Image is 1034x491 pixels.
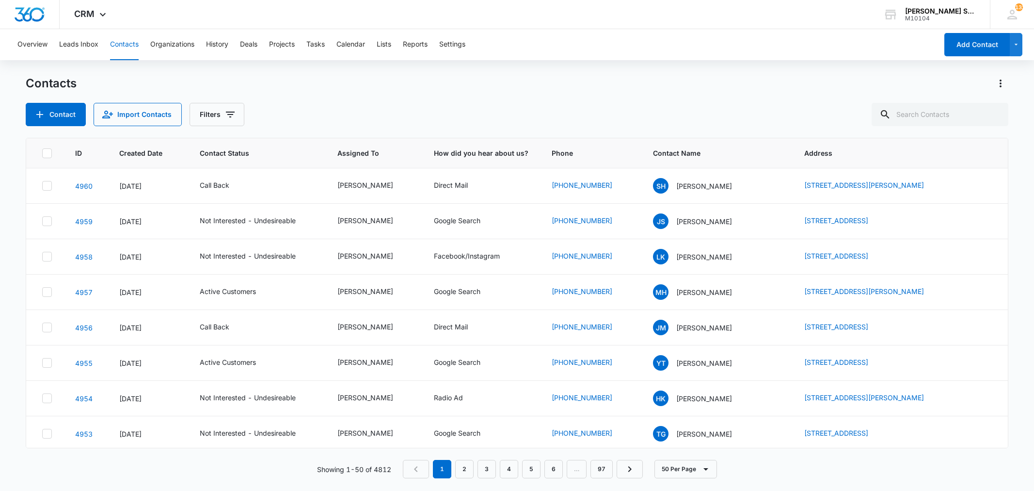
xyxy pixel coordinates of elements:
[653,426,749,442] div: Contact Name - Tammy Guertin - Select to Edit Field
[804,286,941,298] div: Address - 2034 Rochelle, Carrollton, TX, 75007 - Select to Edit Field
[434,322,468,332] div: Direct Mail
[1015,3,1023,11] div: notifications count
[434,322,485,333] div: How did you hear about us? - Direct Mail - Select to Edit Field
[804,358,868,366] a: [STREET_ADDRESS]
[200,393,313,404] div: Contact Status - Not Interested - Undesireable - Select to Edit Field
[75,253,93,261] a: Navigate to contact details page for Leota Kepner
[804,322,886,333] div: Address - 1814 Clarendon Lane, Aurora, IL, 60504 - Select to Edit Field
[804,323,868,331] a: [STREET_ADDRESS]
[552,180,630,192] div: Phone - (925) 683-0014 - Select to Edit Field
[804,287,924,295] a: [STREET_ADDRESS][PERSON_NAME]
[872,103,1008,126] input: Search Contacts
[653,213,668,229] span: JS
[75,324,93,332] a: Navigate to contact details page for Joe Marinello
[617,460,643,478] a: Next Page
[200,180,229,190] div: Call Back
[94,103,182,126] button: Import Contacts
[676,252,732,262] p: [PERSON_NAME]
[337,322,411,333] div: Assigned To - Jim McDevitt - Select to Edit Field
[804,429,868,437] a: [STREET_ADDRESS]
[993,76,1008,91] button: Actions
[119,358,176,368] div: [DATE]
[804,393,924,402] a: [STREET_ADDRESS][PERSON_NAME]
[200,393,296,403] div: Not Interested - Undesireable
[434,286,498,298] div: How did you hear about us? - Google Search - Select to Edit Field
[200,286,256,296] div: Active Customers
[676,181,732,191] p: [PERSON_NAME]
[75,217,93,226] a: Navigate to contact details page for Jonathan Steuer
[552,215,630,227] div: Phone - (219) 629-1498 - Select to Edit Field
[200,322,229,332] div: Call Back
[336,29,365,60] button: Calendar
[75,359,93,367] a: Navigate to contact details page for Yaribel Tirado
[804,251,886,262] div: Address - 2440 Clinton St 14 B, Carthage, MO, 51640 - Select to Edit Field
[317,464,391,475] p: Showing 1-50 of 4812
[522,460,541,478] a: Page 5
[439,29,465,60] button: Settings
[200,180,247,192] div: Contact Status - Call Back - Select to Edit Field
[653,391,749,406] div: Contact Name - Hope Kirshner - Select to Edit Field
[552,393,630,404] div: Phone - (410) 437-0616 - Select to Edit Field
[26,103,86,126] button: Add Contact
[653,249,749,264] div: Contact Name - Leota Kepner - Select to Edit Field
[552,215,612,226] a: [PHONE_NUMBER]
[544,460,563,478] a: Page 6
[804,393,941,404] div: Address - 7742 West Dr,, Glen Burnie, MD, 21060 - Select to Edit Field
[552,180,612,190] a: [PHONE_NUMBER]
[653,426,668,442] span: TG
[200,428,313,440] div: Contact Status - Not Interested - Undesireable - Select to Edit Field
[477,460,496,478] a: Page 3
[552,393,612,403] a: [PHONE_NUMBER]
[337,393,411,404] div: Assigned To - Kenneth Florman - Select to Edit Field
[337,286,393,296] div: [PERSON_NAME]
[434,215,480,226] div: Google Search
[190,103,244,126] button: Filters
[200,215,296,226] div: Not Interested - Undesireable
[337,322,393,332] div: [PERSON_NAME]
[75,148,82,158] span: ID
[200,251,296,261] div: Not Interested - Undesireable
[653,320,668,335] span: JM
[434,148,528,158] span: How did you hear about us?
[552,251,612,261] a: [PHONE_NUMBER]
[944,33,1010,56] button: Add Contact
[434,251,500,261] div: Facebook/Instagram
[75,182,93,190] a: Navigate to contact details page for Santosh Hasani
[433,460,451,478] em: 1
[200,286,273,298] div: Contact Status - Active Customers - Select to Edit Field
[653,320,749,335] div: Contact Name - Joe Marinello - Select to Edit Field
[337,286,411,298] div: Assigned To - Jim McDevitt - Select to Edit Field
[804,181,924,189] a: [STREET_ADDRESS][PERSON_NAME]
[1015,3,1023,11] span: 132
[653,249,668,264] span: LK
[59,29,98,60] button: Leads Inbox
[337,428,393,438] div: [PERSON_NAME]
[653,355,668,371] span: YT
[552,148,616,158] span: Phone
[653,148,767,158] span: Contact Name
[119,216,176,227] div: [DATE]
[552,322,612,332] a: [PHONE_NUMBER]
[337,428,411,440] div: Assigned To - Kenneth Florman - Select to Edit Field
[676,429,732,439] p: [PERSON_NAME]
[804,252,868,260] a: [STREET_ADDRESS]
[75,394,93,403] a: Navigate to contact details page for Hope Kirshner
[552,286,612,296] a: [PHONE_NUMBER]
[590,460,613,478] a: Page 97
[804,428,886,440] div: Address - 124 Brickyard Road, Middleburg, FL, 32003 - Select to Edit Field
[200,148,300,158] span: Contact Status
[905,7,976,15] div: account name
[75,288,93,296] a: Navigate to contact details page for Margot Hatcher
[110,29,139,60] button: Contacts
[804,216,868,225] a: [STREET_ADDRESS]
[552,357,630,369] div: Phone - (815) 793-0385 - Select to Edit Field
[653,355,749,371] div: Contact Name - Yaribel Tirado - Select to Edit Field
[119,393,176,404] div: [DATE]
[434,428,498,440] div: How did you hear about us? - Google Search - Select to Edit Field
[434,428,480,438] div: Google Search
[500,460,518,478] a: Page 4
[377,29,391,60] button: Lists
[119,252,176,262] div: [DATE]
[403,29,428,60] button: Reports
[26,76,77,91] h1: Contacts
